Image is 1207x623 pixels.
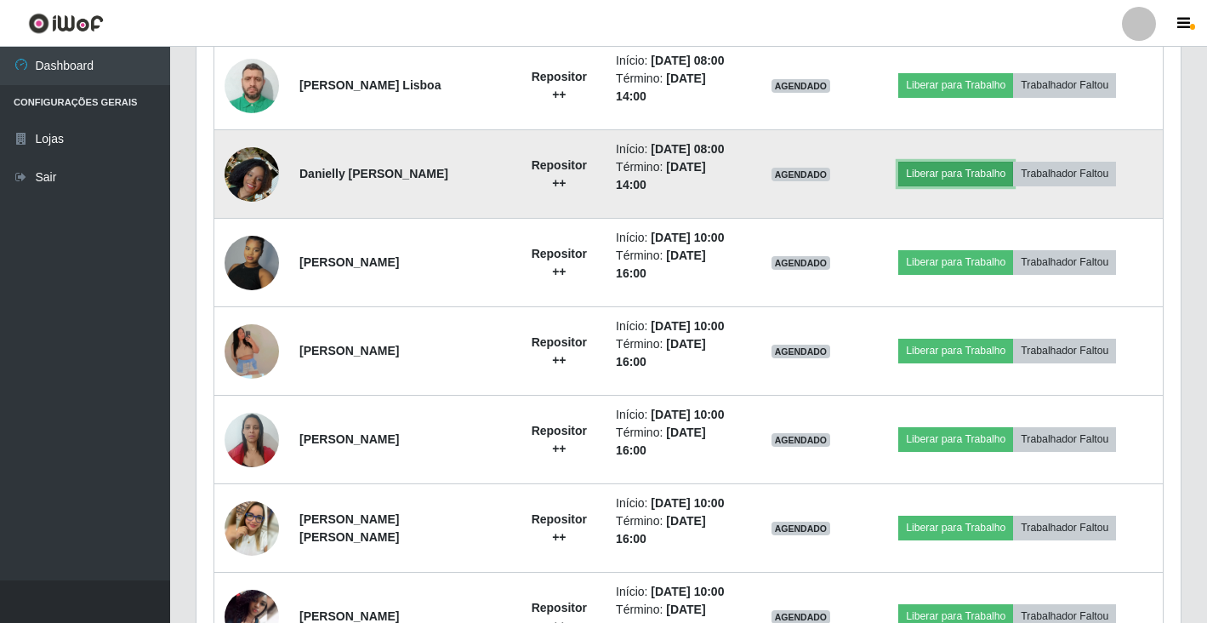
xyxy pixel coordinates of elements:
button: Trabalhador Faltou [1013,162,1116,186]
button: Liberar para Trabalho [898,250,1013,274]
button: Trabalhador Faltou [1013,73,1116,97]
time: [DATE] 10:00 [651,231,724,244]
img: 1745850346795.jpeg [225,289,279,414]
li: Início: [616,140,739,158]
button: Liberar para Trabalho [898,162,1013,186]
li: Início: [616,229,739,247]
span: AGENDADO [771,433,831,447]
li: Término: [616,70,739,106]
span: AGENDADO [771,345,831,358]
img: CoreUI Logo [28,13,104,34]
strong: Repositor ++ [532,158,587,190]
button: Trabalhador Faltou [1013,250,1116,274]
strong: Repositor ++ [532,512,587,544]
button: Trabalhador Faltou [1013,516,1116,540]
img: 1757727764820.jpeg [225,126,279,223]
button: Liberar para Trabalho [898,339,1013,363]
strong: Repositor ++ [532,424,587,455]
li: Término: [616,247,739,283]
time: [DATE] 10:00 [651,408,724,421]
li: Término: [616,158,739,194]
strong: [PERSON_NAME] [299,255,399,269]
time: [DATE] 08:00 [651,54,724,67]
li: Término: [616,335,739,371]
time: [DATE] 08:00 [651,142,724,156]
button: Liberar para Trabalho [898,427,1013,451]
li: Término: [616,512,739,548]
strong: Repositor ++ [532,335,587,367]
button: Trabalhador Faltou [1013,427,1116,451]
li: Término: [616,424,739,460]
time: [DATE] 10:00 [651,585,724,598]
strong: [PERSON_NAME] [PERSON_NAME] [299,512,399,544]
button: Liberar para Trabalho [898,73,1013,97]
strong: [PERSON_NAME] [299,432,399,446]
li: Início: [616,52,739,70]
li: Início: [616,406,739,424]
strong: [PERSON_NAME] [299,609,399,623]
li: Início: [616,317,739,335]
strong: Danielly [PERSON_NAME] [299,167,448,180]
strong: [PERSON_NAME] [299,344,399,357]
span: AGENDADO [771,522,831,535]
img: 1755998859963.jpeg [225,501,279,556]
span: AGENDADO [771,256,831,270]
img: 1758026453705.jpeg [225,226,279,299]
strong: Repositor ++ [532,70,587,101]
time: [DATE] 10:00 [651,319,724,333]
button: Trabalhador Faltou [1013,339,1116,363]
button: Liberar para Trabalho [898,516,1013,540]
span: AGENDADO [771,168,831,181]
strong: Repositor ++ [532,247,587,278]
img: 1753374909353.jpeg [225,403,279,476]
strong: [PERSON_NAME] Lisboa [299,78,441,92]
li: Início: [616,494,739,512]
li: Início: [616,583,739,601]
span: AGENDADO [771,79,831,93]
img: 1756517330886.jpeg [225,49,279,122]
time: [DATE] 10:00 [651,496,724,510]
